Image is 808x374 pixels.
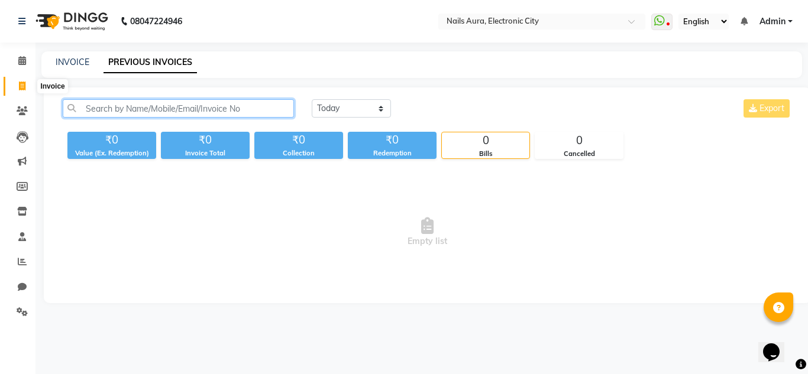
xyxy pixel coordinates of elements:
[63,173,792,291] span: Empty list
[56,57,89,67] a: INVOICE
[63,99,294,118] input: Search by Name/Mobile/Email/Invoice No
[104,52,197,73] a: PREVIOUS INVOICES
[30,5,111,38] img: logo
[759,15,786,28] span: Admin
[67,132,156,148] div: ₹0
[67,148,156,158] div: Value (Ex. Redemption)
[442,149,529,159] div: Bills
[161,148,250,158] div: Invoice Total
[161,132,250,148] div: ₹0
[254,148,343,158] div: Collection
[348,132,437,148] div: ₹0
[535,149,623,159] div: Cancelled
[130,5,182,38] b: 08047224946
[758,327,796,362] iframe: chat widget
[254,132,343,148] div: ₹0
[348,148,437,158] div: Redemption
[37,79,67,93] div: Invoice
[442,132,529,149] div: 0
[535,132,623,149] div: 0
